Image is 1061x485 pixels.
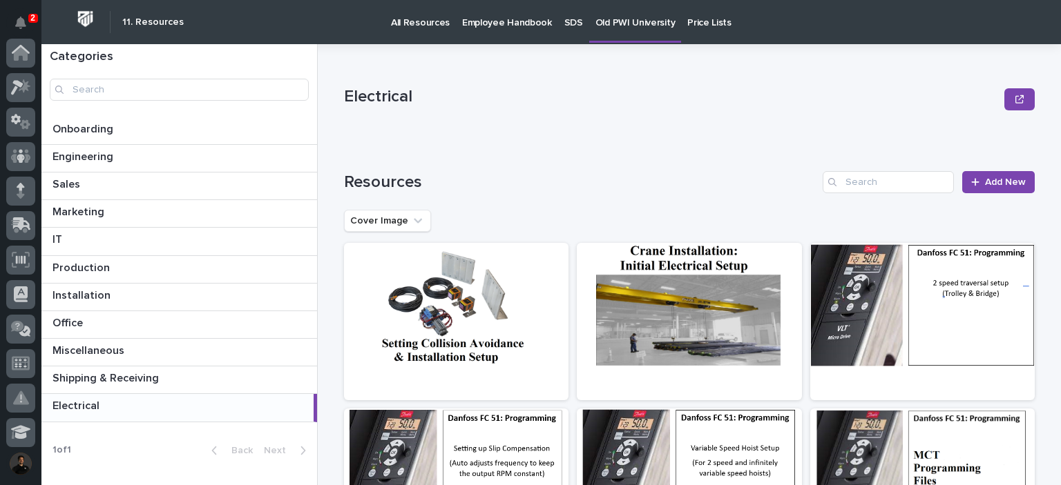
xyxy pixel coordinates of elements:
button: users-avatar [6,449,35,478]
a: ProductionProduction [41,256,317,284]
p: IT [52,230,65,246]
p: Office [52,314,86,330]
p: 1 of 1 [41,433,82,467]
p: Electrical [52,397,102,413]
button: Cover Image [344,210,431,232]
span: Back [223,444,253,457]
h1: Categories [50,50,309,65]
p: Marketing [52,203,107,219]
h2: 11. Resources [122,17,184,28]
a: MiscellaneousMiscellaneous [41,339,317,366]
p: Shipping & Receiving [52,369,162,385]
span: Next [264,444,294,457]
input: Search [50,79,309,101]
p: Onboarding [52,120,116,136]
a: SalesSales [41,172,317,200]
p: 2 [30,13,35,23]
a: Add New [962,171,1035,193]
button: Notifications [6,8,35,37]
button: Next [258,444,317,457]
a: MarketingMarketing [41,200,317,228]
span: Add New [985,176,1026,188]
p: Electrical [344,87,999,107]
p: Engineering [52,148,116,164]
p: Miscellaneous [52,342,127,357]
a: ITIT [41,228,317,255]
div: Notifications2 [17,17,35,39]
a: ElectricalElectrical [41,394,317,422]
p: Production [52,259,113,275]
a: EngineeringEngineering [41,145,317,172]
h1: Resources [344,172,817,192]
a: InstallationInstallation [41,284,317,311]
img: Workspace Logo [73,6,98,32]
a: OnboardingOnboarding [41,117,317,145]
p: Sales [52,175,83,191]
input: Search [823,171,954,193]
a: Shipping & ReceivingShipping & Receiving [41,366,317,394]
a: OfficeOffice [41,311,317,339]
p: Installation [52,286,113,302]
button: Back [200,444,258,457]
